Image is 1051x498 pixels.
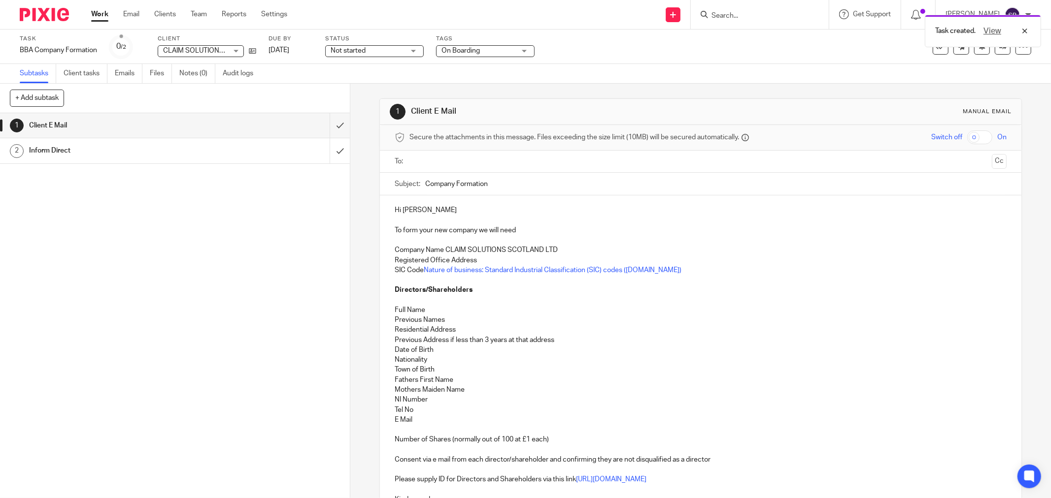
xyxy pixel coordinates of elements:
[20,35,97,43] label: Task
[395,325,1007,335] p: Residential Address
[261,9,287,19] a: Settings
[20,45,97,55] div: BBA Company Formation
[29,143,223,158] h1: Inform Direct
[395,375,1007,385] p: Fathers First Name
[29,118,223,133] h1: Client E Mail
[395,474,1007,484] p: Please supply ID for Directors and Shareholders via this link
[10,144,24,158] div: 2
[121,44,126,50] small: /2
[395,265,1007,275] p: SIC Code
[935,26,976,36] p: Task created.
[931,132,962,142] span: Switch off
[331,47,366,54] span: Not started
[395,345,1007,355] p: Date of Birth
[154,9,176,19] a: Clients
[395,205,1007,215] p: Hi [PERSON_NAME]
[981,25,1004,37] button: View
[441,47,480,54] span: On Boarding
[269,35,313,43] label: Due by
[123,9,139,19] a: Email
[424,267,681,274] a: Nature of business: Standard Industrial Classification (SIC) codes ([DOMAIN_NAME])
[395,405,1007,415] p: Tel No
[395,255,1007,265] p: Registered Office Address
[10,119,24,132] div: 1
[395,156,406,166] label: To:
[1005,7,1020,23] img: svg%3E
[409,132,739,142] span: Secure the attachments in this message. Files exceeding the size limit (10MB) will be secured aut...
[963,108,1012,116] div: Manual email
[10,90,64,106] button: + Add subtask
[91,9,108,19] a: Work
[395,245,1007,255] p: Company Name CLAIM SOLUTIONS SCOTLAND LTD
[997,132,1007,142] span: On
[395,395,1007,405] p: NI Number
[158,35,256,43] label: Client
[395,455,1007,465] p: Consent via e mail from each director/shareholder and confirming they are not disqualified as a d...
[411,106,722,117] h1: Client E Mail
[163,47,275,54] span: CLAIM SOLUTIONS SCOTLAND LTD
[436,35,535,43] label: Tags
[20,64,56,83] a: Subtasks
[191,9,207,19] a: Team
[395,335,1007,345] p: Previous Address if less than 3 years at that address
[395,225,1007,235] p: To form your new company we will need
[390,104,406,120] div: 1
[576,476,646,483] a: [URL][DOMAIN_NAME]
[395,286,473,293] strong: Directors/Shareholders
[222,9,246,19] a: Reports
[179,64,215,83] a: Notes (0)
[395,355,1007,365] p: Nationality
[395,365,1007,374] p: Town of Birth
[395,435,1007,444] p: Number of Shares (normally out of 100 at £1 each)
[150,64,172,83] a: Files
[64,64,107,83] a: Client tasks
[395,385,1007,395] p: Mothers Maiden Name
[395,179,420,189] label: Subject:
[20,8,69,21] img: Pixie
[115,64,142,83] a: Emails
[395,305,1007,315] p: Full Name
[395,415,1007,425] p: E Mail
[116,41,126,52] div: 0
[325,35,424,43] label: Status
[269,47,289,54] span: [DATE]
[223,64,261,83] a: Audit logs
[992,154,1007,169] button: Cc
[395,315,1007,325] p: Previous Names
